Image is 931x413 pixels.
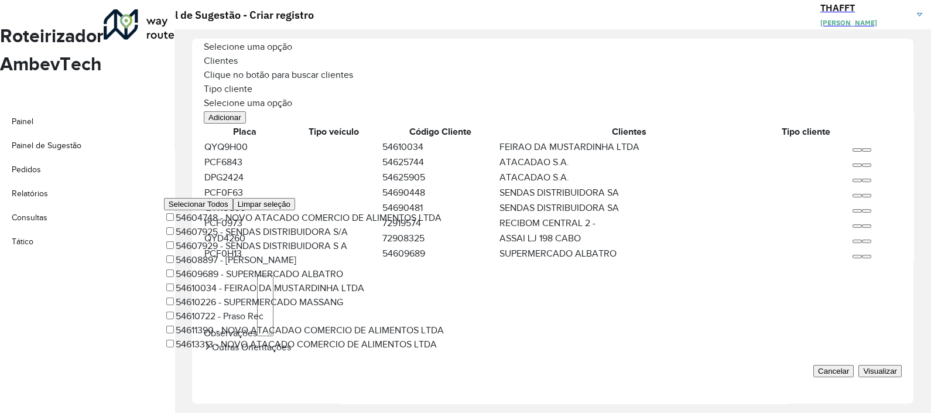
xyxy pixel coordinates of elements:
td: RECIBOM CENTRAL 2 - [499,216,760,231]
th: Tipo veículo [286,124,382,139]
a: Outras Orientações [204,340,902,354]
div: 54611390 - NOVO ATACADAO COMERCIO DE ALIMENTOS LTDA [164,323,491,337]
td: ATACADAO S.A. [499,170,760,185]
div: 54610034 - FEIRAO DA MUSTARDINHA LTDA [164,281,491,295]
td: PCF6843 [204,155,286,170]
span: Relatórios [12,187,48,200]
span: Consultas [12,211,47,224]
td: PCF0F63 [204,185,286,200]
td: FEIRAO DA MUSTARDINHA LTDA [499,139,760,155]
td: 54625905 [382,170,499,185]
th: Código Cliente [382,124,499,139]
div: 54613313 - NOVO ATACADO COMERCIO DE ALIMENTOS LTDA [164,337,491,351]
th: Clientes [499,124,760,139]
div: 54607929 - SENDAS DISTRIBUIDORA S A [164,239,491,253]
td: ATACADAO S.A. [499,155,760,170]
a: THAFFT[PERSON_NAME] [820,1,931,29]
span: Painel [12,115,33,128]
td: SENDAS DISTRIBUIDORA SA [499,185,760,200]
ng-dropdown-panel: Options list [164,197,491,351]
h2: Painel de Sugestão - Criar registro [135,7,314,23]
td: 54625744 [382,155,499,170]
td: DPG2424 [204,170,286,185]
div: 54609689 - SUPERMERCADO ALBATRO [164,267,491,281]
span: Painel de Sugestão [12,139,81,152]
td: QYQ9H00 [204,139,286,155]
span: Pedidos [12,163,41,176]
td: 54610034 [382,139,499,155]
button: Cancelar [813,365,854,377]
div: 54608897 - [PERSON_NAME] [164,253,491,267]
td: SENDAS DISTRIBUIDORA SA [499,200,760,216]
td: SUPERMERCADO ALBATRO [499,246,760,261]
div: 54604748 - NOVO ATACADO COMERCIO DE ALIMENTOS LTDA [164,211,491,225]
div: 54610722 - Praso Rec [164,309,491,323]
button: Selecionar Todos [164,198,233,210]
span: Tático [12,235,33,248]
button: Visualizar [858,365,902,377]
button: Adicionar [204,111,246,124]
span: [PERSON_NAME] [820,18,877,27]
h3: THAFFT [820,1,908,15]
button: Limpar seleção [233,198,295,210]
label: Tipo cliente [204,84,252,94]
div: 54607925 - SENDAS DISTRIBUIDORA S/A [164,225,491,239]
label: Clientes [204,56,238,66]
td: ASSAI LJ 198 CABO [499,231,760,246]
span: Visualizar [863,367,897,376]
div: 54610226 - SUPERMERCADO MASSANG [164,295,491,309]
span: Cancelar [818,367,849,376]
th: Tipo cliente [760,124,852,139]
th: Placa [204,124,286,139]
td: 54690448 [382,185,499,200]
